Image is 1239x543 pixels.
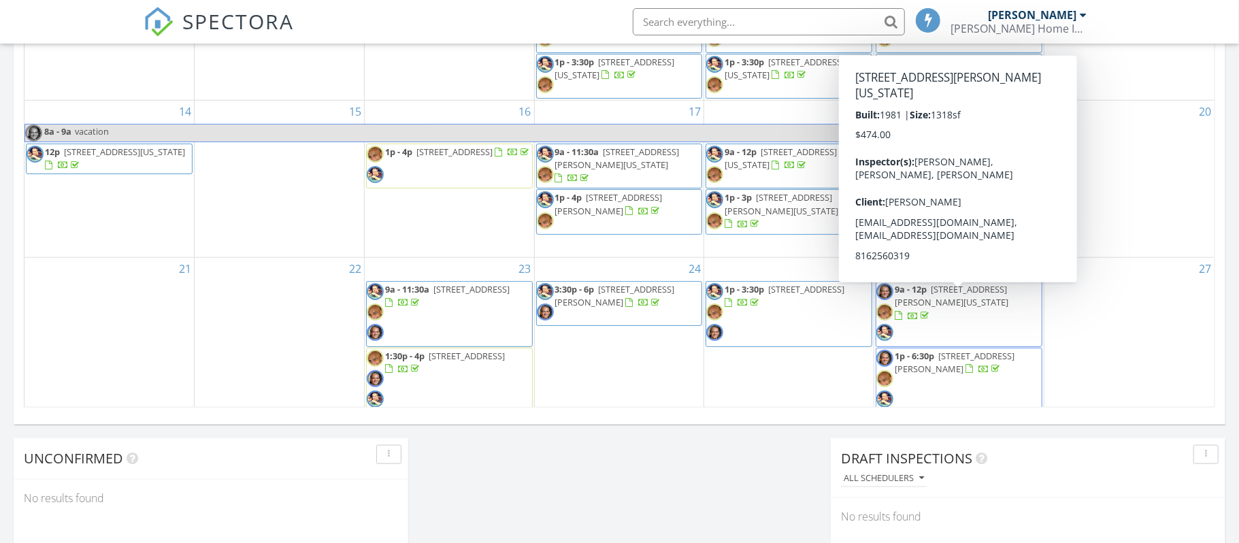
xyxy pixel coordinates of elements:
[895,350,934,362] span: 1p - 6:30p
[895,283,1008,321] a: 9a - 12p [STREET_ADDRESS][PERSON_NAME][US_STATE]
[895,126,1019,151] a: 8a - 10:30a [STREET_ADDRESS]
[555,191,582,203] span: 1p - 4p
[433,283,510,295] span: [STREET_ADDRESS]
[537,191,554,208] img: 20220112_143039.jpg
[537,56,554,73] img: 20220112_143039.jpg
[555,191,663,216] a: 1p - 4p [STREET_ADDRESS][PERSON_NAME]
[895,126,939,138] span: 8a - 10:30a
[183,7,295,35] span: SPECTORA
[367,283,384,300] img: 20220112_143039.jpg
[706,283,723,300] img: 20220112_143039.jpg
[725,146,757,158] span: 9a - 12p
[516,101,534,122] a: Go to September 16, 2025
[64,146,185,158] span: [STREET_ADDRESS][US_STATE]
[367,166,384,183] img: 20220112_143039.jpg
[876,391,893,408] img: 20220112_143039.jpg
[706,56,723,73] img: 20220112_143039.jpg
[725,146,837,171] a: 9a - 12p [STREET_ADDRESS][US_STATE]
[876,191,1042,257] a: 12p - 3p [STREET_ADDRESS]
[831,498,1225,535] div: No results found
[367,391,384,408] img: 20220112_143039.jpg
[706,324,723,341] img: data
[555,283,675,308] a: 3:30p - 6p [STREET_ADDRESS][PERSON_NAME]
[1196,101,1214,122] a: Go to September 20, 2025
[725,146,837,171] span: [STREET_ADDRESS][US_STATE]
[536,144,703,188] a: 9a - 11:30a [STREET_ADDRESS][PERSON_NAME][US_STATE]
[555,146,599,158] span: 9a - 11:30a
[876,76,893,93] img: screenshot_20250615_215321_facebook.jpg
[555,146,680,171] span: [STREET_ADDRESS][PERSON_NAME][US_STATE]
[385,146,531,158] a: 1p - 4p [STREET_ADDRESS]
[516,258,534,280] a: Go to September 23, 2025
[24,258,195,415] td: Go to September 21, 2025
[144,7,174,37] img: The Best Home Inspection Software - Spectora
[725,191,838,216] span: [STREET_ADDRESS][PERSON_NAME][US_STATE]
[686,101,704,122] a: Go to September 17, 2025
[25,125,42,142] img: data
[366,281,533,347] a: 9a - 11:30a [STREET_ADDRESS]
[537,303,554,320] img: data
[537,146,554,163] img: 20220112_143039.jpg
[876,324,893,341] img: 20220112_143039.jpg
[633,8,905,35] input: Search everything...
[856,101,874,122] a: Go to September 18, 2025
[841,449,972,467] span: Draft Inspections
[537,212,554,229] img: screenshot_20250615_215321_facebook.jpg
[895,283,1008,308] span: [STREET_ADDRESS][PERSON_NAME][US_STATE]
[876,303,893,320] img: screenshot_20250615_215321_facebook.jpg
[725,56,844,81] span: [STREET_ADDRESS][US_STATE]
[706,54,872,99] a: 1p - 3:30p [STREET_ADDRESS][US_STATE]
[895,56,1002,81] span: [STREET_ADDRESS][PERSON_NAME]
[706,212,723,229] img: screenshot_20250615_215321_facebook.jpg
[346,258,364,280] a: Go to September 22, 2025
[534,258,704,415] td: Go to September 24, 2025
[876,54,1042,99] a: 1p - 4p [STREET_ADDRESS][PERSON_NAME]
[895,56,1002,81] a: 1p - 4p [STREET_ADDRESS][PERSON_NAME]
[895,283,927,295] span: 9a - 12p
[895,193,927,205] span: 12p - 3p
[346,101,364,122] a: Go to September 15, 2025
[144,18,295,47] a: SPECTORA
[24,100,195,257] td: Go to September 14, 2025
[416,146,493,158] span: [STREET_ADDRESS]
[26,144,193,174] a: 12p [STREET_ADDRESS][US_STATE]
[706,281,872,347] a: 1p - 3:30p [STREET_ADDRESS]
[364,100,534,257] td: Go to September 16, 2025
[385,350,425,362] span: 1:30p - 4p
[706,76,723,93] img: screenshot_20250615_215321_facebook.jpg
[176,258,194,280] a: Go to September 21, 2025
[367,350,384,367] img: screenshot_20250615_215321_facebook.jpg
[195,258,365,415] td: Go to September 22, 2025
[555,283,675,308] span: [STREET_ADDRESS][PERSON_NAME]
[876,193,893,210] img: 20220112_143039.jpg
[876,348,1042,414] a: 1p - 6:30p [STREET_ADDRESS][PERSON_NAME]
[725,283,764,295] span: 1p - 3:30p
[876,370,893,387] img: screenshot_20250615_215321_facebook.jpg
[429,350,505,362] span: [STREET_ADDRESS]
[876,167,893,184] img: data
[536,189,703,234] a: 1p - 4p [STREET_ADDRESS][PERSON_NAME]
[44,125,72,142] span: 8a - 9a
[706,144,872,188] a: 9a - 12p [STREET_ADDRESS][US_STATE]
[951,22,1087,35] div: Duncan Home Inspections
[706,189,872,234] a: 1p - 3p [STREET_ADDRESS][PERSON_NAME][US_STATE]
[536,281,703,326] a: 3:30p - 6p [STREET_ADDRESS][PERSON_NAME]
[536,54,703,99] a: 1p - 3:30p [STREET_ADDRESS][US_STATE]
[385,283,510,308] a: 9a - 11:30a [STREET_ADDRESS]
[1026,101,1044,122] a: Go to September 19, 2025
[537,283,554,300] img: 20220112_143039.jpg
[24,449,123,467] span: Unconfirmed
[895,350,1014,375] span: [STREET_ADDRESS][PERSON_NAME]
[895,350,1014,375] a: 1p - 6:30p [STREET_ADDRESS][PERSON_NAME]
[706,166,723,183] img: screenshot_20250615_215321_facebook.jpg
[876,283,893,300] img: data
[895,56,922,68] span: 1p - 4p
[195,100,365,257] td: Go to September 15, 2025
[931,193,1007,205] span: [STREET_ADDRESS]
[876,233,893,250] img: screenshot_20250615_215321_facebook.jpg
[45,146,185,171] a: 12p [STREET_ADDRESS][US_STATE]
[367,324,384,341] img: data
[876,146,893,163] img: screenshot_20250615_215321_facebook.jpg
[725,283,844,308] a: 1p - 3:30p [STREET_ADDRESS]
[45,146,60,158] span: 12p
